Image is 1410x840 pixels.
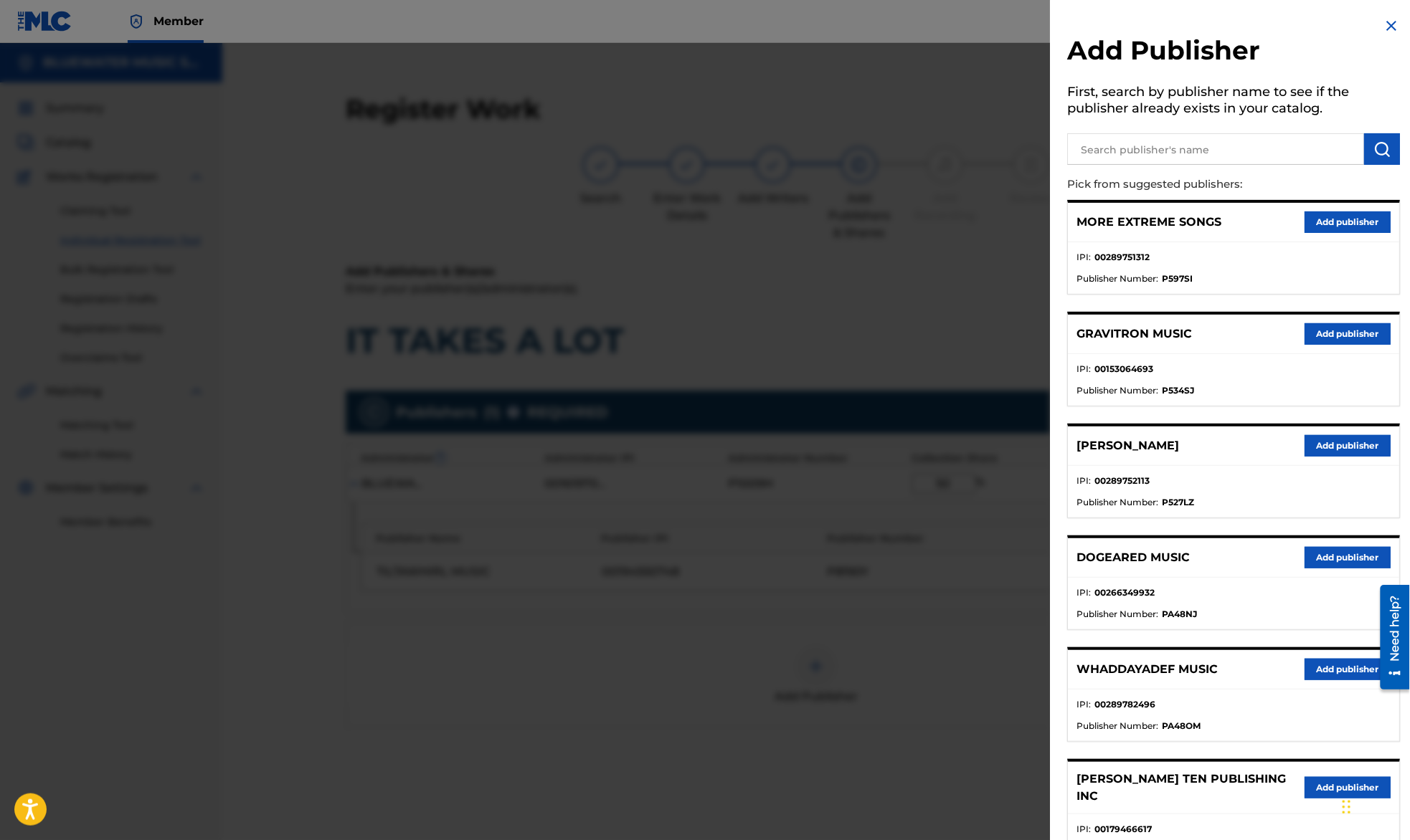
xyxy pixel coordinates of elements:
[1373,140,1391,158] img: Search Works
[1338,771,1410,840] iframe: Chat Widget
[1077,251,1091,264] span: IPI :
[1305,777,1391,798] button: Add publisher
[1067,133,1364,165] input: Search publisher's name
[1162,496,1194,509] strong: P527LZ
[1094,586,1155,599] strong: 00266349932
[128,13,145,30] img: Top Rightsholder
[1077,214,1221,231] p: MORE EXTREME SONGS
[1094,363,1153,376] strong: 00153064693
[1077,698,1091,711] span: IPI :
[1067,169,1318,200] p: Pick from suggested publishers:
[1077,325,1192,343] p: GRAVITRON MUSIC
[1077,770,1305,805] p: [PERSON_NAME] TEN PUBLISHING INC
[1077,720,1158,732] span: Publisher Number :
[1305,323,1391,345] button: Add publisher
[1094,251,1150,264] strong: 00289751312
[1077,437,1179,454] p: [PERSON_NAME]
[17,11,72,32] img: MLC Logo
[1067,80,1400,125] h5: First, search by publisher name to see if the publisher already exists in your catalog.
[1077,363,1091,376] span: IPI :
[1077,661,1218,678] p: WHADDAYADEF MUSIC
[1077,823,1091,836] span: IPI :
[1077,384,1158,397] span: Publisher Number :
[1077,586,1091,599] span: IPI :
[1077,474,1091,487] span: IPI :
[1305,547,1391,568] button: Add publisher
[1077,272,1158,285] span: Publisher Number :
[1305,659,1391,680] button: Add publisher
[1305,211,1391,233] button: Add publisher
[1094,698,1155,711] strong: 00289782496
[1077,608,1158,621] span: Publisher Number :
[1370,579,1410,695] iframe: Resource Center
[1077,549,1190,566] p: DOGEARED MUSIC
[1343,786,1351,829] div: Drag
[1162,384,1194,397] strong: P534SJ
[1162,720,1201,732] strong: PA48OM
[1162,272,1193,285] strong: P597SI
[1305,435,1391,457] button: Add publisher
[1067,34,1400,71] h2: Add Publisher
[1162,608,1197,621] strong: PA48NJ
[1094,823,1152,836] strong: 00179466617
[1077,496,1158,509] span: Publisher Number :
[153,13,204,29] span: Member
[1094,474,1150,487] strong: 00289752113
